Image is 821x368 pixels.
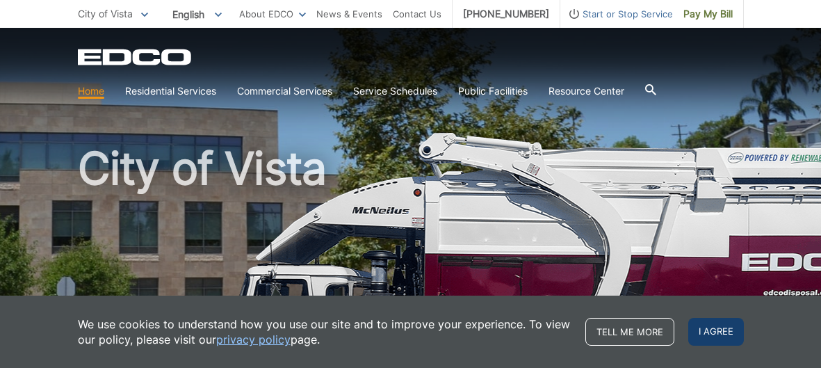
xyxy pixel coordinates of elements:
[78,317,571,347] p: We use cookies to understand how you use our site and to improve your experience. To view our pol...
[78,49,193,65] a: EDCD logo. Return to the homepage.
[688,318,744,346] span: I agree
[393,6,441,22] a: Contact Us
[548,83,624,99] a: Resource Center
[162,3,232,26] span: English
[585,318,674,346] a: Tell me more
[458,83,528,99] a: Public Facilities
[353,83,437,99] a: Service Schedules
[237,83,332,99] a: Commercial Services
[125,83,216,99] a: Residential Services
[216,332,291,347] a: privacy policy
[683,6,733,22] span: Pay My Bill
[316,6,382,22] a: News & Events
[78,83,104,99] a: Home
[78,8,133,19] span: City of Vista
[239,6,306,22] a: About EDCO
